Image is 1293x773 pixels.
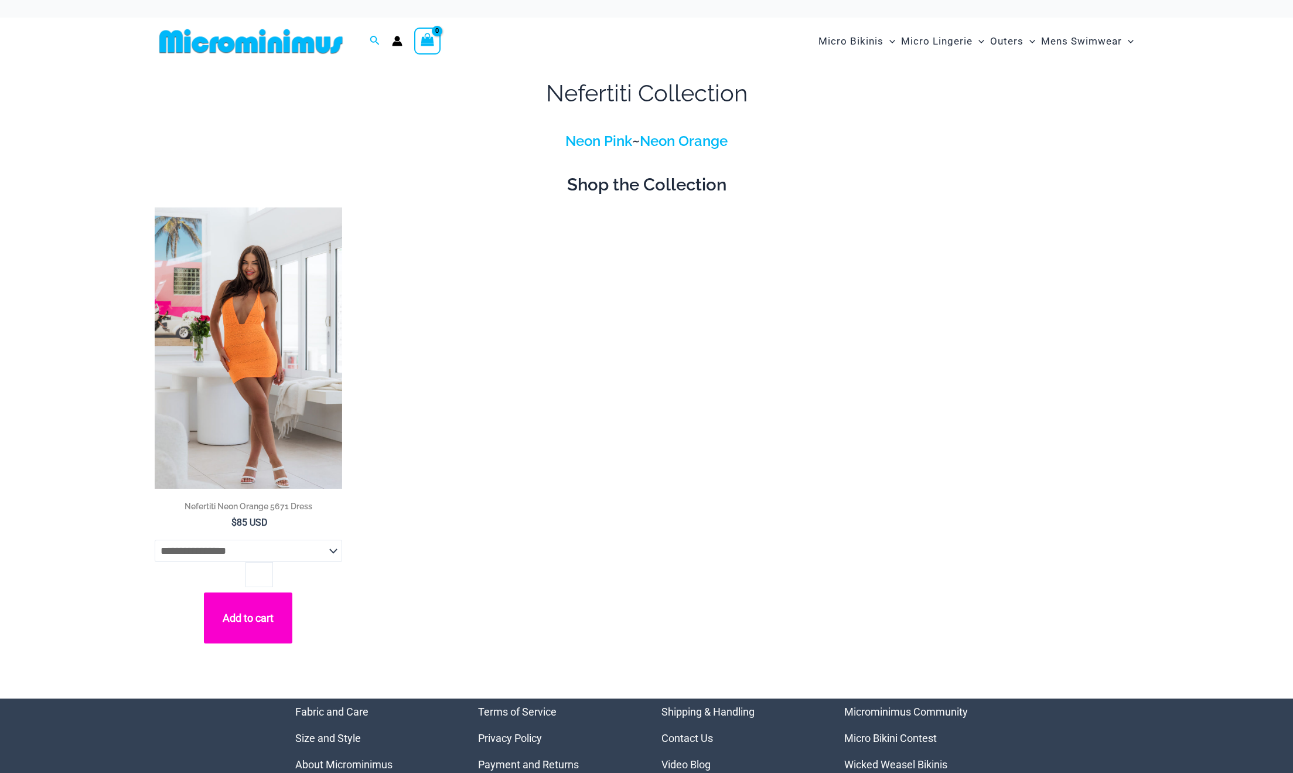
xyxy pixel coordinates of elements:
a: Micro LingerieMenu ToggleMenu Toggle [898,23,987,59]
button: Add to cart [204,592,292,643]
a: Microminimus Community [844,706,968,718]
a: Fabric and Care [295,706,369,718]
span: Menu Toggle [973,26,984,56]
a: Account icon link [392,36,402,46]
a: Wicked Weasel Bikinis [844,758,947,771]
bdi: 85 USD [231,517,268,528]
a: Shipping & Handling [661,706,755,718]
span: Menu Toggle [1122,26,1134,56]
span: Menu Toggle [1024,26,1035,56]
span: $ [231,517,237,528]
a: About Microminimus [295,758,393,771]
a: Mens SwimwearMenu ToggleMenu Toggle [1038,23,1137,59]
nav: Site Navigation [814,22,1139,61]
span: Menu Toggle [883,26,895,56]
span: Micro Bikinis [818,26,883,56]
a: Size and Style [295,732,361,744]
a: Nefertiti Neon Orange 5671 Dress [155,500,342,516]
h2: Nefertiti Neon Orange 5671 Dress [155,500,342,512]
a: Privacy Policy [478,732,542,744]
a: Neon Orange [640,132,728,149]
a: Nefertiti Neon Orange 5671 Dress 01Nefertiti Neon Orange 5671 Dress 02Nefertiti Neon Orange 5671 ... [155,207,342,489]
a: OutersMenu ToggleMenu Toggle [987,23,1038,59]
a: Search icon link [370,34,380,49]
input: Product quantity [245,562,273,587]
h1: Nefertiti Collection [155,77,1139,110]
img: Nefertiti Neon Orange 5671 Dress 01 [155,207,342,489]
span: Mens Swimwear [1041,26,1122,56]
a: Terms of Service [478,706,557,718]
a: Contact Us [661,732,713,744]
a: View Shopping Cart, empty [414,28,441,55]
a: Micro BikinisMenu ToggleMenu Toggle [816,23,898,59]
a: Payment and Returns [478,758,579,771]
a: Video Blog [661,758,711,771]
a: Neon Pink [565,132,632,149]
span: Outers [990,26,1024,56]
img: MM SHOP LOGO FLAT [155,28,347,55]
h4: ~ [155,133,1139,150]
h2: Shop the Collection [155,173,1139,196]
span: Micro Lingerie [901,26,973,56]
a: Micro Bikini Contest [844,732,937,744]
